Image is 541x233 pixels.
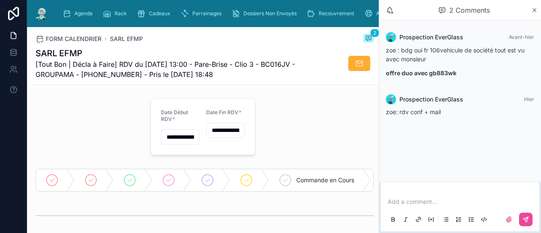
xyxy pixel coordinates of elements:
[161,109,188,122] span: Date Début RDV
[60,6,98,21] a: Agenda
[370,29,379,37] span: 2
[386,108,441,115] span: zoe: rdv conf + mail
[449,5,490,15] span: 2 Comments
[34,7,49,20] img: App logo
[399,33,463,41] span: Prospection EverGlass
[509,34,534,40] span: Avant-hier
[363,34,374,44] button: 2
[399,95,463,104] span: Prospection EverGlass
[376,10,404,17] span: Assurances
[319,10,354,17] span: Recouvrement
[524,96,534,102] span: Hier
[362,6,410,21] a: Assurances
[149,10,170,17] span: Cadeaux
[115,10,127,17] span: Rack
[206,109,238,115] span: Date Fin RDV
[192,10,221,17] span: Parrainages
[386,46,534,63] p: zoe : bdg oui fr 106vehicule de société tout est vu avec monsieur
[243,10,297,17] span: Dossiers Non Envoyés
[134,6,176,21] a: Cadeaux
[56,4,507,23] div: scrollable content
[74,10,93,17] span: Agenda
[386,69,456,77] strong: offre duo avec gb883wk
[36,47,310,59] h1: SARL EFMP
[100,6,133,21] a: Rack
[36,59,310,79] span: [Tout Bon | Décla à Faire] RDV du [DATE] 13:00 - Pare-Brise - Clio 3 - BC016JV - GROUPAMA - [PHON...
[110,35,143,43] a: SARL EFMP
[178,6,227,21] a: Parrainages
[296,176,354,184] span: Commande en Cours
[229,6,303,21] a: Dossiers Non Envoyés
[36,35,101,43] a: FORM CALENDRIER
[304,6,360,21] a: Recouvrement
[46,35,101,43] span: FORM CALENDRIER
